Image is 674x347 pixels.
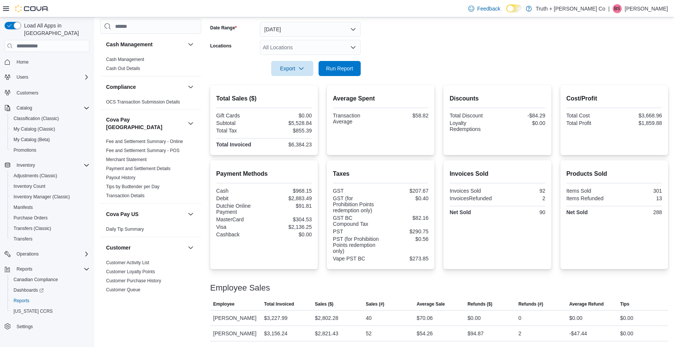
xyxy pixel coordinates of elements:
button: Home [2,56,93,67]
button: Cova Pay [GEOGRAPHIC_DATA] [186,119,195,128]
div: $290.75 [382,228,428,234]
button: Purchase Orders [8,213,93,223]
div: Items Sold [566,188,613,194]
div: $0.00 [266,231,312,237]
button: Cash Management [106,41,185,48]
div: Loyalty Redemptions [449,120,496,132]
a: Cash Management [106,57,144,62]
div: $2,136.25 [266,224,312,230]
div: Cashback [216,231,263,237]
span: Inventory Manager (Classic) [14,194,70,200]
div: 40 [366,314,372,323]
a: Payment and Settlement Details [106,166,170,171]
span: Manifests [11,203,90,212]
span: Users [14,73,90,82]
button: Inventory [2,160,93,170]
p: | [608,4,610,13]
span: Refunds ($) [468,301,492,307]
a: Adjustments (Classic) [11,171,60,180]
a: Dashboards [8,285,93,295]
h2: Total Sales ($) [216,94,312,103]
div: Visa [216,224,263,230]
div: PST [333,228,379,234]
div: 2 [518,329,521,338]
a: Daily Tip Summary [106,227,144,232]
button: Classification (Classic) [8,113,93,124]
span: Reports [11,296,90,305]
a: Transfers [11,234,35,244]
span: Transfers [14,236,32,242]
span: Canadian Compliance [14,277,58,283]
div: $5,528.84 [266,120,312,126]
div: Debit [216,195,263,201]
span: Export [276,61,309,76]
div: $91.81 [266,203,312,209]
button: Export [271,61,313,76]
a: Reports [11,296,32,305]
div: 0 [518,314,521,323]
span: Inventory Manager (Classic) [11,192,90,201]
div: $0.56 [382,236,428,242]
button: My Catalog (Classic) [8,124,93,134]
button: Run Report [319,61,361,76]
div: Gift Cards [216,113,263,119]
div: $968.15 [266,188,312,194]
span: Washington CCRS [11,307,90,316]
div: Cova Pay [GEOGRAPHIC_DATA] [100,137,201,203]
a: Home [14,58,32,67]
span: Promotions [11,146,90,155]
div: 13 [616,195,662,201]
div: $54.26 [417,329,433,338]
div: Total Cost [566,113,613,119]
div: $1,859.88 [616,120,662,126]
a: Classification (Classic) [11,114,62,123]
input: Dark Mode [506,5,522,12]
span: Inventory Count [14,183,46,189]
div: Total Discount [449,113,496,119]
span: Load All Apps in [GEOGRAPHIC_DATA] [21,22,90,37]
span: Transfers (Classic) [14,225,51,231]
button: Compliance [186,82,195,91]
div: Compliance [100,97,201,110]
p: Truth + [PERSON_NAME] Co [536,4,605,13]
a: My Catalog (Classic) [11,125,58,134]
span: My Catalog (Classic) [11,125,90,134]
div: $273.85 [382,256,428,262]
div: Cash Management [100,55,201,76]
button: Manifests [8,202,93,213]
span: Inventory [17,162,35,168]
div: Invoices Sold [449,188,496,194]
a: Settings [14,322,36,331]
div: GST [333,188,379,194]
span: Average Refund [569,301,604,307]
a: Fee and Settlement Summary - POS [106,148,179,153]
h3: Employee Sales [210,283,270,292]
span: Reports [14,298,29,304]
button: Settings [2,321,93,332]
span: Settings [17,324,33,330]
div: 2 [499,195,545,201]
h3: Cova Pay [GEOGRAPHIC_DATA] [106,116,185,131]
a: Tips by Budtender per Day [106,184,159,189]
h3: Compliance [106,83,136,91]
span: Reports [17,266,32,272]
a: Merchant Statement [106,157,147,162]
button: Users [2,72,93,82]
span: Home [17,59,29,65]
strong: Total Invoiced [216,142,251,148]
h2: Products Sold [566,169,662,178]
div: 90 [499,209,545,215]
div: Total Profit [566,120,613,126]
button: Adjustments (Classic) [8,170,93,181]
a: Dashboards [11,286,47,295]
div: $3,668.96 [616,113,662,119]
div: 92 [499,188,545,194]
button: Catalog [2,103,93,113]
h3: Cova Pay US [106,210,138,218]
span: Run Report [326,65,353,72]
h2: Invoices Sold [449,169,545,178]
div: $3,156.24 [264,329,287,338]
div: [PERSON_NAME] [210,326,261,341]
strong: Net Sold [566,209,588,215]
div: GST BC Compound Tax [333,215,379,227]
